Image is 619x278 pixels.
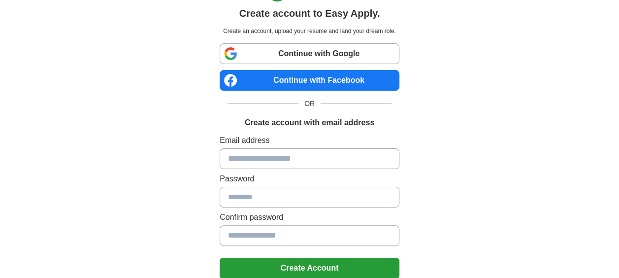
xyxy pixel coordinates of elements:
[220,135,399,146] label: Email address
[220,211,399,223] label: Confirm password
[245,117,374,129] h1: Create account with email address
[222,27,397,35] p: Create an account, upload your resume and land your dream role.
[220,70,399,91] a: Continue with Facebook
[220,43,399,64] a: Continue with Google
[220,173,399,185] label: Password
[298,99,321,109] span: OR
[239,6,380,21] h1: Create account to Easy Apply.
